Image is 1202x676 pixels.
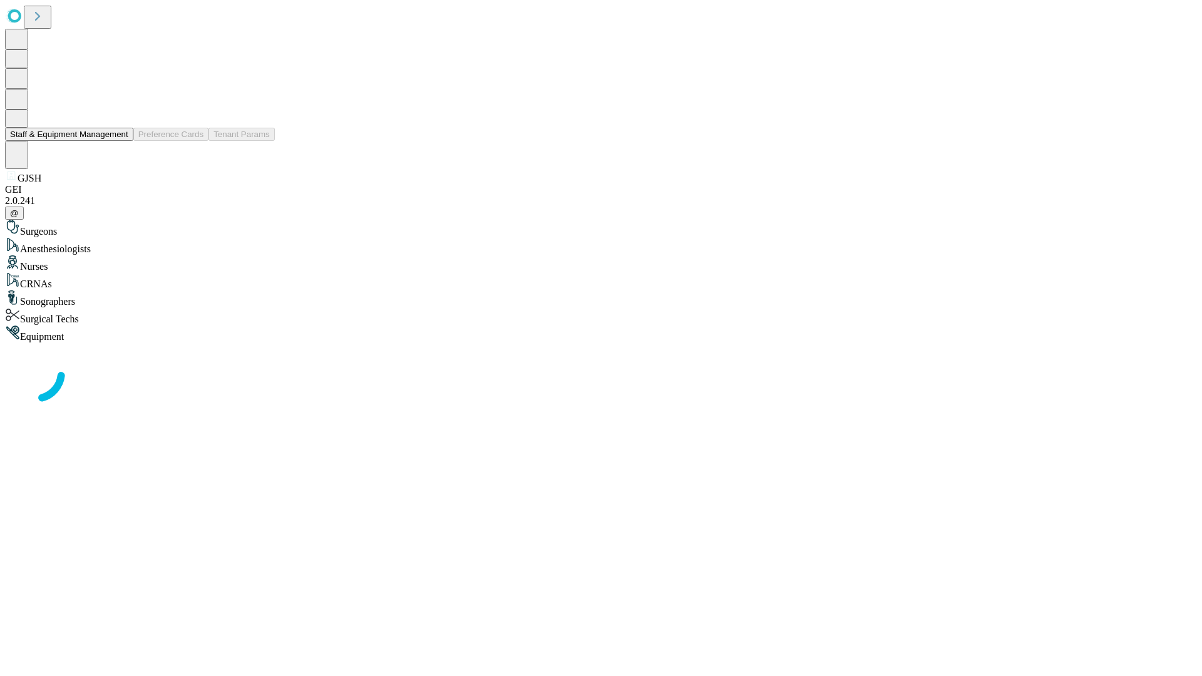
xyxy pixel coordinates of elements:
[208,128,275,141] button: Tenant Params
[5,128,133,141] button: Staff & Equipment Management
[5,220,1197,237] div: Surgeons
[5,272,1197,290] div: CRNAs
[5,195,1197,207] div: 2.0.241
[5,207,24,220] button: @
[10,208,19,218] span: @
[5,255,1197,272] div: Nurses
[5,307,1197,325] div: Surgical Techs
[133,128,208,141] button: Preference Cards
[18,173,41,183] span: GJSH
[5,184,1197,195] div: GEI
[5,237,1197,255] div: Anesthesiologists
[5,290,1197,307] div: Sonographers
[5,325,1197,342] div: Equipment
